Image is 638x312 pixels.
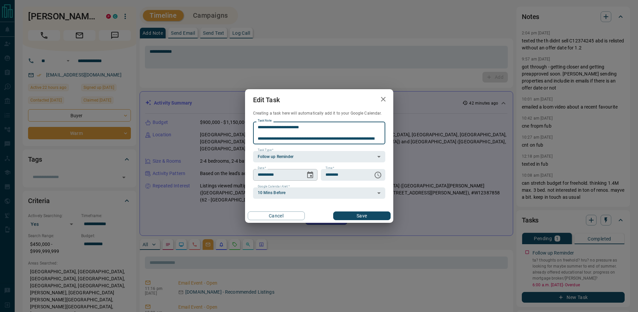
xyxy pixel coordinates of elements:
[258,166,266,170] label: Date
[253,187,385,199] div: 10 Mins Before
[253,111,385,116] p: Creating a task here will automatically add it to your Google Calendar.
[326,166,334,170] label: Time
[258,119,271,123] label: Task Note
[303,168,317,182] button: Choose date, selected date is Oct 15, 2025
[258,148,273,152] label: Task Type
[248,211,305,220] button: Cancel
[245,89,288,111] h2: Edit Task
[371,168,385,182] button: Choose time, selected time is 6:00 AM
[258,184,290,189] label: Google Calendar Alert
[253,151,385,162] div: Follow up Reminder
[333,211,390,220] button: Save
